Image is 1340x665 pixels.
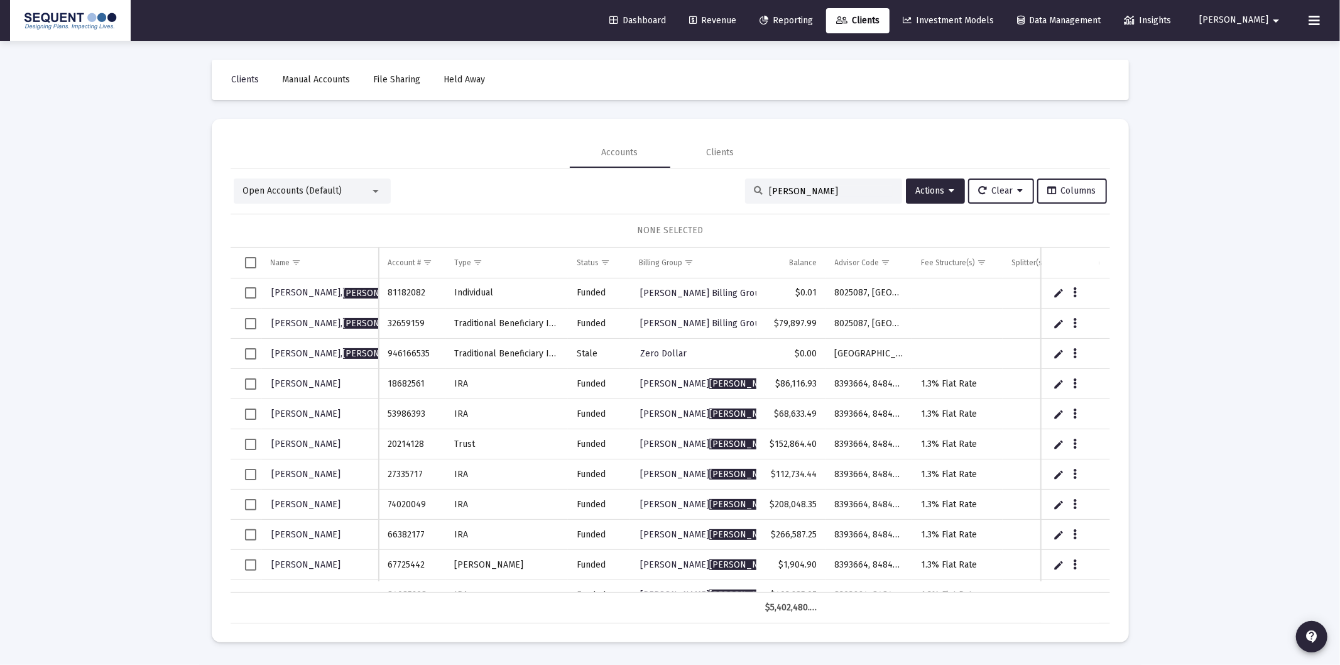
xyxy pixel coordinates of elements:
[271,314,413,333] a: [PERSON_NAME],[PERSON_NAME]
[388,258,421,268] div: Account #
[577,348,621,360] div: Stale
[577,258,599,268] div: Status
[903,15,994,26] span: Investment Models
[881,258,891,267] span: Show filter options for column 'Advisor Code'
[640,439,832,449] span: [PERSON_NAME] Billing Group
[826,399,912,429] td: 8393664, 8484790
[756,248,826,278] td: Column Balance
[826,339,912,369] td: [GEOGRAPHIC_DATA]
[639,525,833,544] a: [PERSON_NAME][PERSON_NAME]Billing Group
[1053,559,1064,571] a: Edit
[245,499,256,510] div: Select row
[968,179,1034,204] button: Clear
[709,529,778,540] span: [PERSON_NAME]
[271,495,342,514] a: [PERSON_NAME]
[1053,287,1064,299] a: Edit
[765,602,817,614] div: $5,402,480.95
[245,469,256,480] div: Select row
[836,15,880,26] span: Clients
[434,67,496,92] a: Held Away
[271,525,342,544] a: [PERSON_NAME]
[577,438,621,451] div: Funded
[445,490,568,520] td: IRA
[577,287,621,299] div: Funded
[1053,529,1064,541] a: Edit
[640,409,832,419] span: [PERSON_NAME] Billing Group
[374,74,421,85] span: File Sharing
[639,405,833,424] a: [PERSON_NAME][PERSON_NAME]Billing Group
[1304,629,1319,644] mat-icon: contact_support
[445,429,568,459] td: Trust
[826,278,912,309] td: 8025087, [GEOGRAPHIC_DATA]
[709,378,778,389] span: [PERSON_NAME]
[826,459,912,490] td: 8393664, 8484790
[640,469,832,480] span: [PERSON_NAME] Billing Group
[379,339,445,369] td: 946166535
[640,499,832,510] span: [PERSON_NAME] Billing Group
[271,344,413,363] a: [PERSON_NAME],[PERSON_NAME]
[379,520,445,550] td: 66382177
[978,258,987,267] span: Show filter options for column 'Fee Structure(s)'
[379,278,445,309] td: 81182082
[271,258,290,268] div: Name
[445,550,568,580] td: [PERSON_NAME]
[272,378,341,389] span: [PERSON_NAME]
[272,348,412,359] span: [PERSON_NAME],
[283,74,351,85] span: Manual Accounts
[245,529,256,541] div: Select row
[640,559,832,570] span: [PERSON_NAME] Billing Group
[271,465,342,483] a: [PERSON_NAME]
[640,378,832,389] span: [PERSON_NAME] Billing Group
[1053,348,1064,360] a: Edit
[826,369,912,399] td: 8393664, 8484790
[709,499,778,510] span: [PERSON_NAME]
[262,248,379,278] td: Column Name
[272,499,341,510] span: [PERSON_NAME]
[1124,15,1171,26] span: Insights
[577,378,621,390] div: Funded
[709,469,778,480] span: [PERSON_NAME]
[1053,439,1064,450] a: Edit
[640,348,687,359] span: Zero Dollar
[379,369,445,399] td: 18682561
[245,559,256,571] div: Select row
[343,348,412,359] span: [PERSON_NAME]
[756,309,826,339] td: $79,897.99
[640,318,765,329] span: [PERSON_NAME] Billing Group
[1268,8,1283,33] mat-icon: arrow_drop_down
[423,258,432,267] span: Show filter options for column 'Account #'
[245,257,256,268] div: Select all
[826,429,912,459] td: 8393664, 8484790
[921,258,976,268] div: Fee Structure(s)
[826,8,890,33] a: Clients
[379,309,445,339] td: 32659159
[444,74,486,85] span: Held Away
[245,439,256,450] div: Select row
[826,580,912,610] td: 8393664, 8484790
[379,248,445,278] td: Column Account #
[445,520,568,550] td: IRA
[912,490,1003,520] td: 1.3% Flat Rate
[577,559,621,571] div: Funded
[454,258,471,268] div: Type
[707,146,734,159] div: Clients
[756,490,826,520] td: $208,048.35
[245,409,256,420] div: Select row
[979,185,1023,196] span: Clear
[245,287,256,299] div: Select row
[271,375,342,393] a: [PERSON_NAME]
[272,439,341,449] span: [PERSON_NAME]
[1037,179,1107,204] button: Columns
[445,369,568,399] td: IRA
[790,258,817,268] div: Balance
[272,287,412,298] span: [PERSON_NAME],
[445,248,568,278] td: Column Type
[639,556,833,574] a: [PERSON_NAME][PERSON_NAME]Billing Group
[756,459,826,490] td: $112,734.44
[568,248,630,278] td: Column Status
[906,179,965,204] button: Actions
[577,529,621,541] div: Funded
[912,248,1003,278] td: Column Fee Structure(s)
[756,369,826,399] td: $86,116.93
[473,258,482,267] span: Show filter options for column 'Type'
